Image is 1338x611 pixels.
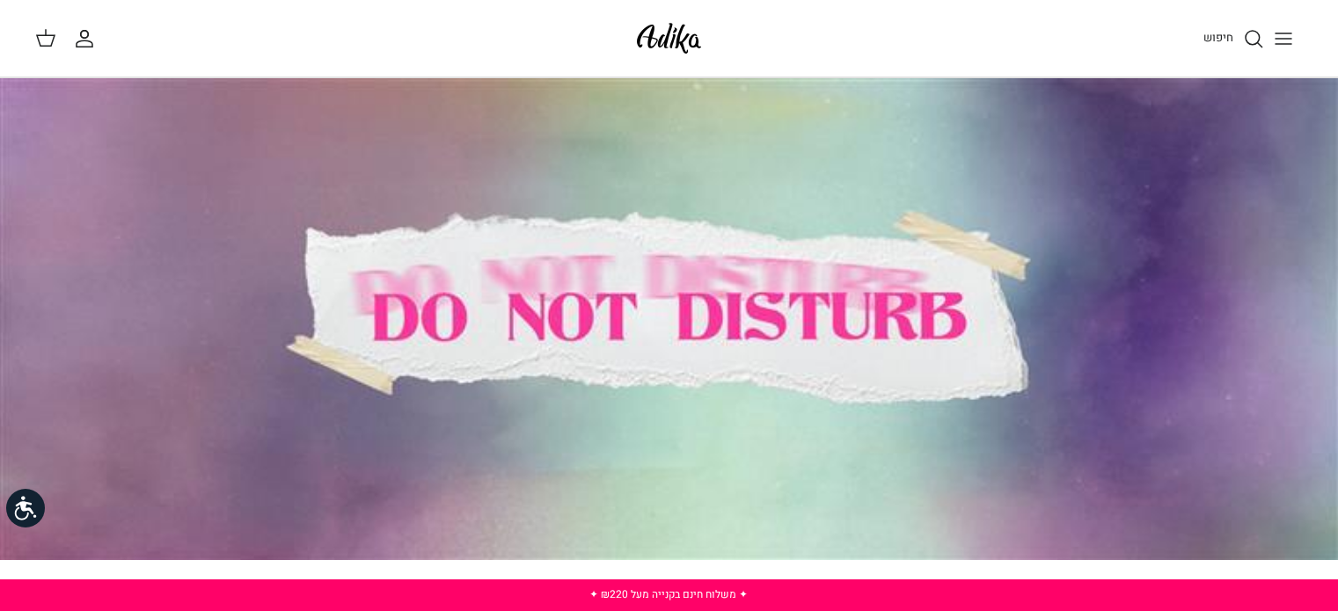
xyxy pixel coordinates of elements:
[1203,28,1264,49] a: חיפוש
[589,586,748,602] a: ✦ משלוח חינם בקנייה מעל ₪220 ✦
[74,28,102,49] a: החשבון שלי
[1203,29,1233,46] span: חיפוש
[632,18,706,59] img: Adika IL
[1264,19,1303,58] button: Toggle menu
